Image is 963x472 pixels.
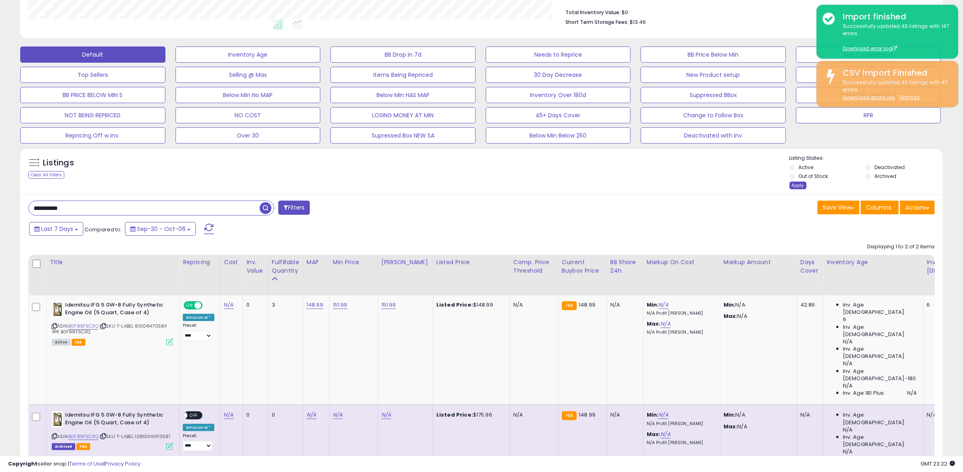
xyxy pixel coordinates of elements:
button: Last 7 Days [29,222,83,236]
span: Columns [866,203,891,212]
button: 45+ Days Cover [486,107,631,123]
p: N/A Profit [PERSON_NAME] [647,421,714,427]
a: N/A [660,320,670,328]
strong: Max: [724,312,738,320]
span: Inv. Age [DEMOGRAPHIC_DATA]: [843,345,917,360]
span: Listings that have been deleted from Seller Central [52,443,75,450]
span: N/A [843,338,853,345]
div: Markup on Cost [647,258,717,267]
button: Did Not Sell [796,67,941,83]
b: Idemitsu IFG 5 0W-8 Fully Synthetic Engine Oil (5 Quart, Case of 4) [65,411,163,428]
div: Amazon AI * [183,424,214,431]
div: ASIN: [52,301,173,345]
span: 148.99 [579,411,595,419]
b: Idemitsu IFG 5 0W-8 Fully Synthetic Engine Oil (5 Quart, Case of 4) [65,301,163,318]
button: Sep-30 - Oct-06 [125,222,196,236]
a: N/A [658,411,668,419]
a: B0F88F5C3Q [68,323,98,330]
strong: Copyright [8,460,38,468]
button: Save View [817,201,859,214]
div: Inventory Age [827,258,920,267]
b: Min: [647,411,659,419]
button: Inventory over 90 d [796,87,941,103]
button: Filters [278,201,310,215]
small: FBA [562,301,577,310]
span: N/A [843,360,853,367]
button: BB Price Below Min [641,47,786,63]
button: Items Being Repriced [330,67,476,83]
div: Repricing [183,258,217,267]
button: Below Min Below 250 [486,127,631,144]
p: N/A Profit [PERSON_NAME] [647,311,714,316]
img: 41UWtLlEznL._SL40_.jpg [52,411,63,428]
button: Non Competitive [796,47,941,63]
div: Current Buybox Price [562,258,603,275]
a: Download error log [843,45,897,52]
button: Below Min No MAP [176,87,321,103]
button: LOSING MONEY AT MIN [330,107,476,123]
span: ON [184,302,195,309]
span: All listings currently available for purchase on Amazon [52,339,70,346]
span: 148.99 [579,301,595,309]
span: | SKU: T-LABEL 810041470584 4PK B0F88F5C3Q [52,323,167,335]
span: $13.46 [630,18,646,26]
button: Actions [900,201,935,214]
button: Inventory Over 180d [486,87,631,103]
p: Listing States: [789,155,943,162]
div: seller snap | | [8,460,140,468]
div: N/A [513,301,552,309]
button: Change to Follow Box [641,107,786,123]
label: Active [798,164,813,171]
b: Total Inventory Value: [565,9,620,16]
p: N/A [724,423,791,430]
a: N/A [660,430,670,438]
a: 151.99 [333,301,347,309]
div: N/A [610,411,637,419]
b: Max: [647,320,661,328]
a: 151.99 [381,301,396,309]
button: Top Sellers [20,67,165,83]
span: Inv. Age [DEMOGRAPHIC_DATA]: [843,434,917,448]
div: 0 [272,411,297,419]
button: NO COST [176,107,321,123]
span: Compared to: [85,226,122,233]
div: Comp. Price Threshold [513,258,555,275]
a: N/A [307,411,316,419]
span: 2025-10-14 23:22 GMT [921,460,955,468]
div: [PERSON_NAME] [381,258,430,267]
div: Preset: [183,433,214,451]
a: Privacy Policy [105,460,140,468]
button: Needs to Reprice [486,47,631,63]
p: N/A [724,313,791,320]
div: $175.96 [436,411,504,419]
button: Selling @ Max [176,67,321,83]
img: 41UWtLlEznL._SL40_.jpg [52,301,63,317]
div: BB Share 24h. [610,258,640,275]
div: Days Cover [800,258,820,275]
div: Min Price [333,258,375,267]
button: Default [20,47,165,63]
div: Import finished [837,11,952,23]
span: 6 [843,316,846,323]
span: FBA [76,443,90,450]
div: 42.86 [800,301,817,309]
div: Amazon AI * [183,314,214,321]
b: Min: [647,301,659,309]
button: New Product setup [641,67,786,83]
strong: Min: [724,411,736,419]
div: N/A [513,411,552,419]
div: 3 [272,301,297,309]
a: N/A [658,301,668,309]
div: Successfully updated 43 listings with 147 errors. [837,23,952,53]
div: 0 [246,301,262,309]
b: Listed Price: [436,411,473,419]
span: OFF [201,302,214,309]
strong: Max: [724,423,738,430]
span: Inv. Age [DEMOGRAPHIC_DATA]: [843,324,917,338]
a: Download errors log [843,94,895,101]
div: Cost [224,258,240,267]
label: Archived [875,173,897,180]
button: Below Min HAS MAP [330,87,476,103]
div: Successfully updated 43 listings with 47 errors. [837,79,952,102]
a: N/A [224,411,234,419]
